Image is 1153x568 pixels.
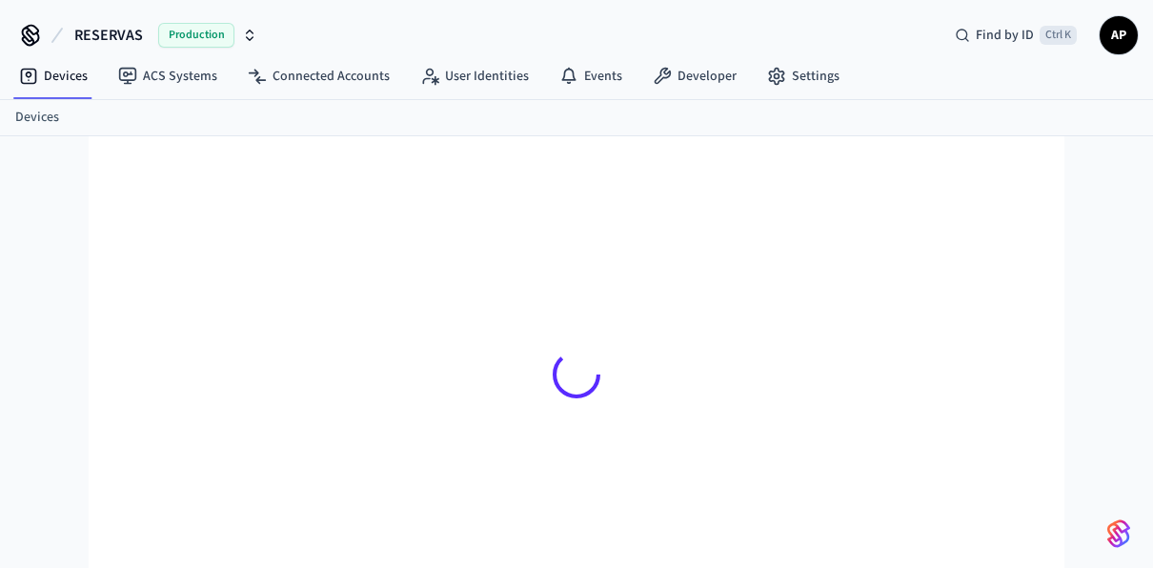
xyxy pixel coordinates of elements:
[1100,16,1138,54] button: AP
[752,59,855,93] a: Settings
[4,59,103,93] a: Devices
[1107,518,1130,549] img: SeamLogoGradient.69752ec5.svg
[103,59,233,93] a: ACS Systems
[233,59,405,93] a: Connected Accounts
[1040,26,1077,45] span: Ctrl K
[74,24,143,47] span: RESERVAS
[976,26,1034,45] span: Find by ID
[544,59,637,93] a: Events
[15,108,59,128] a: Devices
[1102,18,1136,52] span: AP
[637,59,752,93] a: Developer
[940,18,1092,52] div: Find by IDCtrl K
[158,23,234,48] span: Production
[405,59,544,93] a: User Identities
